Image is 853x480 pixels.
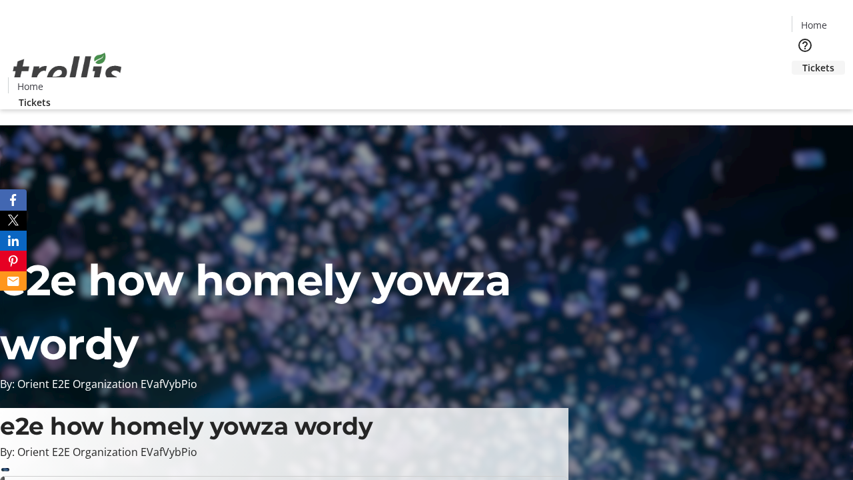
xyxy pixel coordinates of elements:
button: Cart [792,75,818,101]
a: Home [792,18,835,32]
a: Tickets [792,61,845,75]
a: Tickets [8,95,61,109]
span: Tickets [19,95,51,109]
button: Help [792,32,818,59]
span: Home [17,79,43,93]
img: Orient E2E Organization EVafVybPio's Logo [8,38,127,105]
span: Tickets [802,61,834,75]
a: Home [9,79,51,93]
span: Home [801,18,827,32]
